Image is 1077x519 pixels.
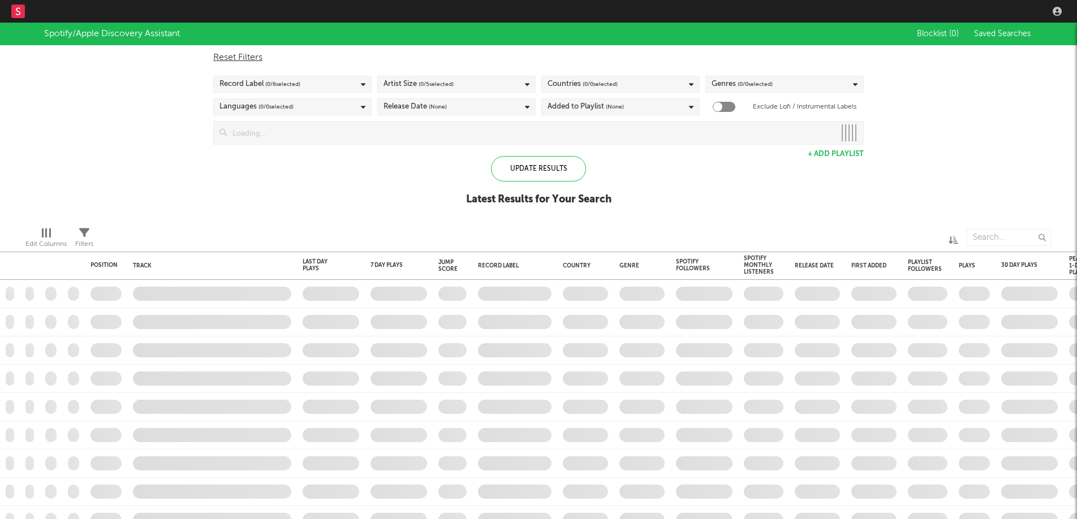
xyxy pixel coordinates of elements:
[265,77,300,91] span: ( 0 / 6 selected)
[75,223,93,256] div: Filters
[851,262,891,269] div: First Added
[371,262,410,269] div: 7 Day Plays
[384,100,447,114] div: Release Date
[908,259,942,273] div: Playlist Followers
[744,255,774,275] div: Spotify Monthly Listeners
[606,100,624,114] span: (None)
[959,262,975,269] div: Plays
[676,258,716,272] div: Spotify Followers
[219,77,300,91] div: Record Label
[795,262,834,269] div: Release Date
[438,259,458,273] div: Jump Score
[259,100,294,114] span: ( 0 / 0 selected)
[213,51,864,64] div: Reset Filters
[25,223,67,256] div: Edit Columns
[1001,262,1041,269] div: 30 Day Plays
[491,156,586,181] div: Update Results
[419,77,454,91] span: ( 0 / 5 selected)
[548,100,624,114] div: Added to Playlist
[303,258,342,272] div: Last Day Plays
[949,30,959,38] span: ( 0 )
[619,262,659,269] div: Genre
[974,30,1033,38] span: Saved Searches
[967,229,1052,246] input: Search...
[583,77,618,91] span: ( 0 / 0 selected)
[712,77,773,91] div: Genres
[25,237,67,251] div: Edit Columns
[808,150,864,158] button: + Add Playlist
[548,77,618,91] div: Countries
[227,122,835,144] input: Loading...
[466,193,611,206] div: Latest Results for Your Search
[219,100,294,114] div: Languages
[429,100,447,114] span: (None)
[753,100,856,114] label: Exclude Lofi / Instrumental Labels
[738,77,773,91] span: ( 0 / 0 selected)
[44,27,180,41] div: Spotify/Apple Discovery Assistant
[91,262,118,269] div: Position
[75,237,93,251] div: Filters
[971,29,1033,38] button: Saved Searches
[384,77,454,91] div: Artist Size
[917,30,959,38] span: Blocklist
[563,262,602,269] div: Country
[478,262,546,269] div: Record Label
[133,262,286,269] div: Track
